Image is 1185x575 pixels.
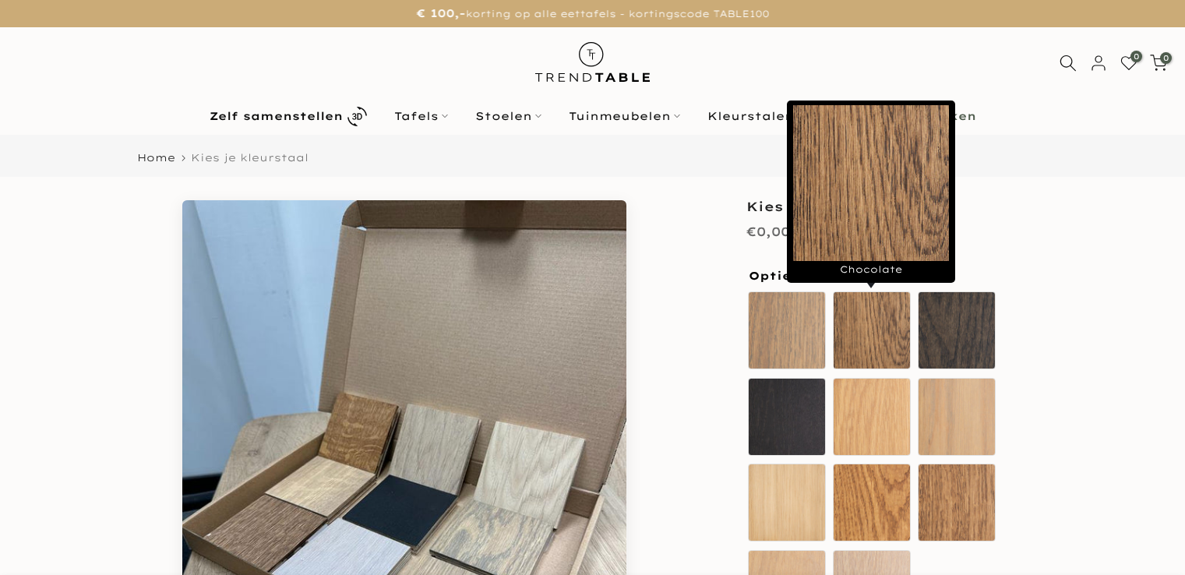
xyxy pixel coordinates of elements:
[137,153,175,163] a: Home
[1150,55,1167,72] a: 0
[746,220,790,243] div: €0,00
[793,105,949,261] img: Chocolate_392dd9cc-78a5-4cea-b326-268e4a6376fc.jpg
[461,107,555,125] a: Stoelen
[746,200,1003,213] h1: Kies je kleurstaal
[524,27,661,97] img: trend-table
[1160,52,1172,64] span: 0
[749,270,813,281] span: Opties:
[1120,55,1137,72] a: 0
[1130,51,1142,62] span: 0
[196,103,380,130] a: Zelf samenstellen
[19,4,1166,23] p: korting op alle eettafels - kortingscode TABLE100
[210,111,343,122] b: Zelf samenstellen
[787,101,955,283] div: Chocolate
[416,6,465,20] strong: € 100,-
[191,151,309,164] span: Kies je kleurstaal
[380,107,461,125] a: Tafels
[693,107,807,125] a: Kleurstalen
[555,107,693,125] a: Tuinmeubelen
